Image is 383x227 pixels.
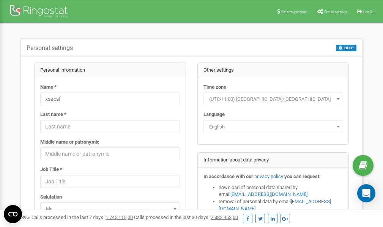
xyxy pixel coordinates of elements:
[4,205,22,223] button: Open CMP widget
[357,184,375,202] div: Open Intercom Messenger
[43,204,177,214] span: Mr.
[27,45,73,52] h5: Personal settings
[211,214,238,220] u: 7 382 453,00
[206,122,340,132] span: English
[281,10,307,14] span: Referral program
[40,92,180,105] input: Name
[198,63,349,78] div: Other settings
[40,120,180,133] input: Last name
[203,111,225,118] label: Language
[40,147,180,160] input: Middle name or patronymic
[206,94,340,105] span: (UTC-11:00) Pacific/Midway
[203,92,343,105] span: (UTC-11:00) Pacific/Midway
[40,84,57,91] label: Name *
[40,139,99,146] label: Middle name or patronymic
[134,214,238,220] span: Calls processed in the last 30 days :
[324,10,347,14] span: Profile settings
[40,194,62,201] label: Salutation
[203,174,253,179] strong: In accordance with our
[219,184,343,198] li: download of personal data shared by email ,
[40,202,180,215] span: Mr.
[336,45,356,51] button: HELP
[198,153,349,168] div: Information about data privacy
[230,191,307,197] a: [EMAIL_ADDRESS][DOMAIN_NAME]
[363,10,375,14] span: Log Out
[219,198,343,212] li: removal of personal data by email ,
[35,63,186,78] div: Personal information
[203,84,226,91] label: Time zone
[106,214,133,220] u: 1 745 115,00
[284,174,321,179] strong: you can request:
[254,174,283,179] a: privacy policy
[203,120,343,133] span: English
[40,175,180,188] input: Job Title
[40,111,66,118] label: Last name *
[32,214,133,220] span: Calls processed in the last 7 days :
[40,166,62,173] label: Job Title *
